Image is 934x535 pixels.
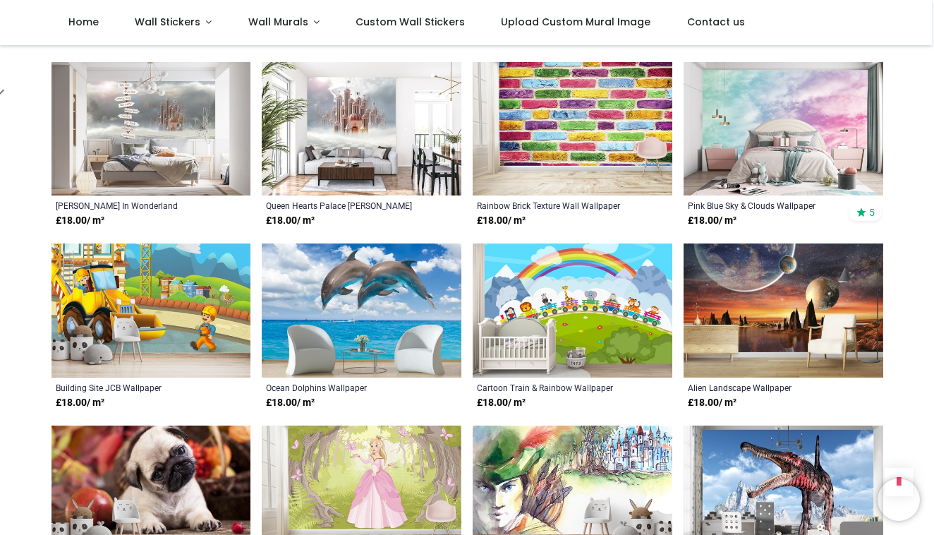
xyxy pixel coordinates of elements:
[477,396,526,410] strong: £ 18.00 / m²
[262,244,461,377] img: Ocean Dolphins Wall Mural Wallpaper
[51,62,251,196] img: Alice In Wonderland Signpost Palace Wall Mural Wallpaper
[684,62,883,196] img: Pink Blue Sky & Clouds Wall Mural Wallpaper
[56,200,209,211] a: [PERSON_NAME] In Wonderland Signpost Palace Wallpaper
[501,15,650,29] span: Upload Custom Mural Image
[135,15,200,29] span: Wall Stickers
[477,382,630,393] a: Cartoon Train & Rainbow Wallpaper
[869,206,875,219] span: 5
[688,214,736,228] strong: £ 18.00 / m²
[266,396,315,410] strong: £ 18.00 / m²
[878,479,920,521] iframe: Brevo live chat
[473,62,672,196] img: Rainbow Brick Texture Wall Wall Mural Wallpaper
[56,382,209,393] a: Building Site JCB Wallpaper
[266,214,315,228] strong: £ 18.00 / m²
[473,244,672,377] img: Cartoon Train & Rainbow Wall Mural Wallpaper
[56,214,104,228] strong: £ 18.00 / m²
[477,200,630,211] a: Rainbow Brick Texture Wall Wallpaper
[51,244,251,377] img: Building Site JCB Wall Mural Wallpaper
[687,15,745,29] span: Contact us
[262,62,461,196] img: Queen Hearts Palace Alice In Wonderland Wall Mural Wallpaper
[684,244,883,377] img: Alien Landscape Wall Mural Wallpaper
[477,214,526,228] strong: £ 18.00 / m²
[688,396,736,410] strong: £ 18.00 / m²
[68,15,99,29] span: Home
[56,396,104,410] strong: £ 18.00 / m²
[356,15,465,29] span: Custom Wall Stickers
[688,382,841,393] a: Alien Landscape Wallpaper
[266,200,419,211] a: Queen Hearts Palace [PERSON_NAME] In Wonderland Wallpaper
[266,382,419,393] a: Ocean Dolphins Wallpaper
[248,15,308,29] span: Wall Murals
[688,200,841,211] a: Pink Blue Sky & Clouds Wallpaper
